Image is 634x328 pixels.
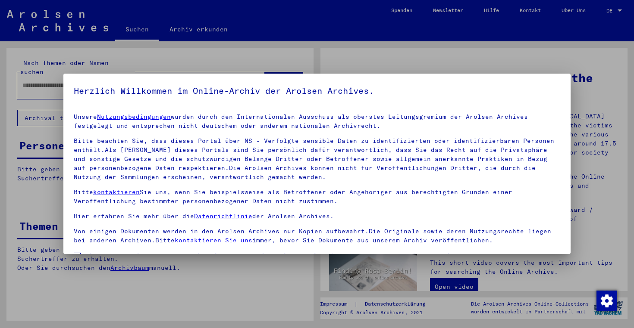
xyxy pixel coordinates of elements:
[596,291,617,311] img: Zustimmung ändern
[74,136,560,182] p: Bitte beachten Sie, dass dieses Portal über NS - Verfolgte sensible Daten zu identifizierten oder...
[194,212,252,220] a: Datenrichtlinie
[93,188,140,196] a: kontaktieren
[175,236,252,244] a: kontaktieren Sie uns
[74,112,560,130] p: Unsere wurden durch den Internationalen Ausschuss als oberstes Leitungsgremium der Arolsen Archiv...
[74,84,560,98] h5: Herzlich Willkommen im Online-Archiv der Arolsen Archives.
[84,251,560,292] span: Einverständniserklärung: Hiermit erkläre ich mich damit einverstanden, dass ich sensible personen...
[74,188,560,206] p: Bitte Sie uns, wenn Sie beispielsweise als Betroffener oder Angehöriger aus berechtigten Gründen ...
[74,212,560,221] p: Hier erfahren Sie mehr über die der Arolsen Archives.
[97,113,171,121] a: Nutzungsbedingungen
[74,227,560,245] p: Von einigen Dokumenten werden in den Arolsen Archives nur Kopien aufbewahrt.Die Originale sowie d...
[596,290,617,311] div: Zustimmung ändern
